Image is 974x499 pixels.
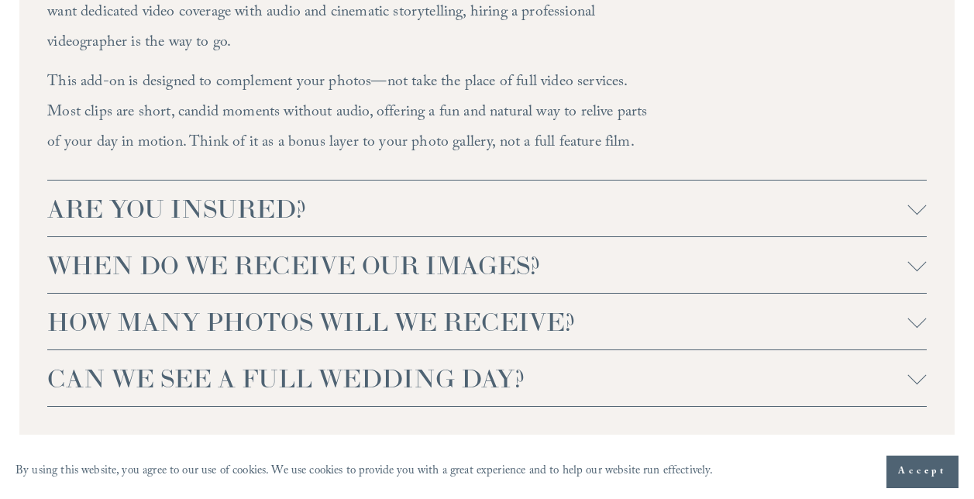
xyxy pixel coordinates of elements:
[47,181,926,236] button: ARE YOU INSURED?
[47,249,907,281] span: WHEN DO WE RECEIVE OUR IMAGES?
[15,460,714,484] p: By using this website, you agree to our use of cookies. We use cookies to provide you with a grea...
[47,237,926,293] button: WHEN DO WE RECEIVE OUR IMAGES?
[47,305,907,338] span: HOW MANY PHOTOS WILL WE RECEIVE?
[47,68,663,159] p: This add-on is designed to complement your photos—not take the place of full video services. Most...
[47,350,926,406] button: CAN WE SEE A FULL WEDDING DAY?
[47,362,907,394] span: CAN WE SEE A FULL WEDDING DAY?
[47,294,926,349] button: HOW MANY PHOTOS WILL WE RECEIVE?
[898,464,947,480] span: Accept
[886,456,959,488] button: Accept
[47,192,907,225] span: ARE YOU INSURED?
